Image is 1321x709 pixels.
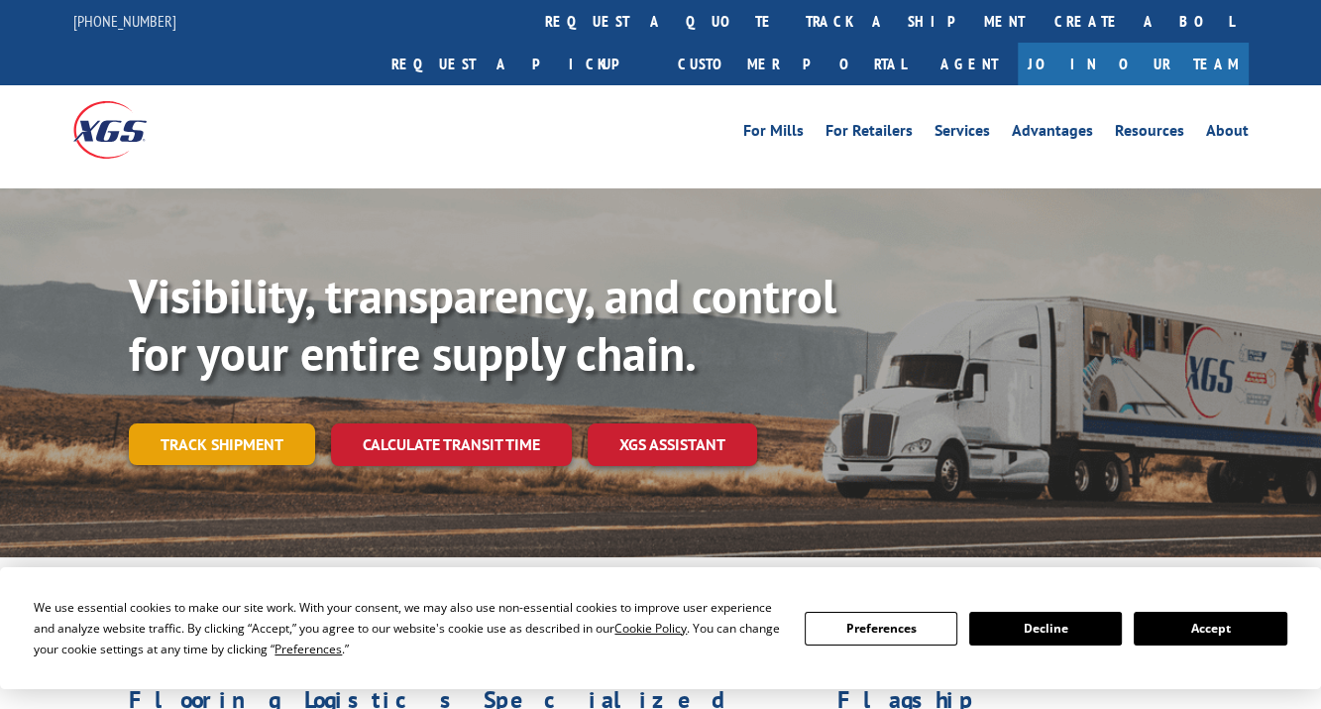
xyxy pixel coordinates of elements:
button: Preferences [805,612,957,646]
a: Resources [1115,123,1184,145]
a: Services [935,123,990,145]
a: For Mills [743,123,804,145]
a: About [1206,123,1249,145]
a: Calculate transit time [331,423,572,466]
a: Advantages [1012,123,1093,145]
a: XGS ASSISTANT [588,423,757,466]
a: For Retailers [826,123,913,145]
a: Request a pickup [377,43,663,85]
a: Customer Portal [663,43,921,85]
a: Track shipment [129,423,315,465]
a: Join Our Team [1018,43,1249,85]
span: Cookie Policy [614,620,687,637]
button: Decline [969,612,1122,646]
div: We use essential cookies to make our site work. With your consent, we may also use non-essential ... [34,597,780,659]
b: Visibility, transparency, and control for your entire supply chain. [129,265,836,384]
span: Preferences [275,641,342,657]
a: Agent [921,43,1018,85]
button: Accept [1134,612,1286,646]
a: [PHONE_NUMBER] [73,11,176,31]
